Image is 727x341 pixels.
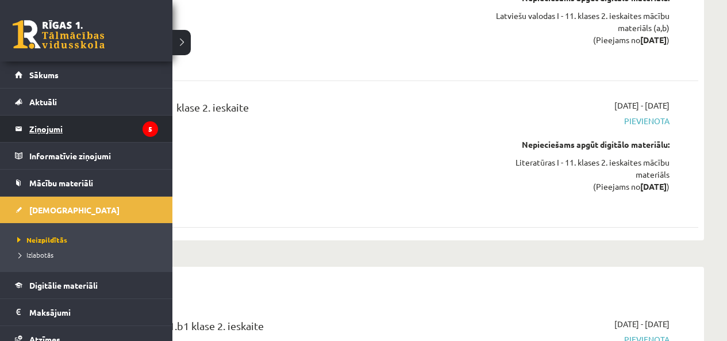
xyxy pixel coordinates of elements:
a: Aktuāli [15,89,158,115]
span: Sākums [29,70,59,80]
a: Rīgas 1. Tālmācības vidusskola [13,20,105,49]
i: 5 [143,121,158,137]
a: Digitālie materiāli [15,272,158,298]
div: Nepieciešams apgūt digitālo materiālu: [487,139,670,151]
span: Aktuāli [29,97,57,107]
strong: [DATE] [640,35,667,45]
div: Literatūra JK 11.b1 klase 2. ieskaite [86,99,470,121]
div: Literatūras I - 11. klases 2. ieskaites mācību materiāls (Pieejams no ) [487,156,670,193]
legend: Ziņojumi [29,116,158,142]
span: [DATE] - [DATE] [614,318,670,330]
legend: Informatīvie ziņojumi [29,143,158,169]
span: Digitālie materiāli [29,280,98,290]
a: Maksājumi [15,299,158,325]
div: Latviešu valodas I - 11. klases 2. ieskaites mācību materiāls (a,b) (Pieejams no ) [487,10,670,46]
strong: [DATE] [640,181,667,191]
span: Neizpildītās [14,235,67,244]
span: [DEMOGRAPHIC_DATA] [29,205,120,215]
span: [DATE] - [DATE] [614,99,670,112]
a: Ziņojumi5 [15,116,158,142]
a: Neizpildītās [14,235,161,245]
a: Izlabotās [14,250,161,260]
span: Pievienota [487,115,670,127]
legend: Maksājumi [29,299,158,325]
a: Informatīvie ziņojumi [15,143,158,169]
div: Dabaszinības JK 11.b1 klase 2. ieskaite [86,318,470,339]
span: Izlabotās [14,250,53,259]
a: Sākums [15,62,158,88]
a: [DEMOGRAPHIC_DATA] [15,197,158,223]
a: Mācību materiāli [15,170,158,196]
span: Mācību materiāli [29,178,93,188]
